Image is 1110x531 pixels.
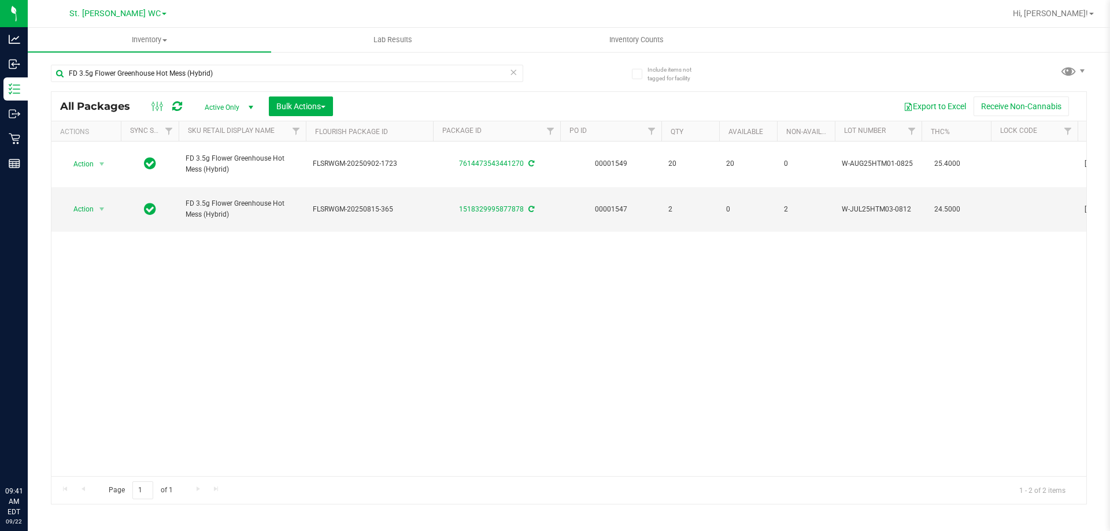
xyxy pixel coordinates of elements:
[647,65,705,83] span: Include items not tagged for facility
[459,205,524,213] a: 1518329995877878
[276,102,325,111] span: Bulk Actions
[9,108,20,120] inline-svg: Outbound
[726,158,770,169] span: 20
[9,58,20,70] inline-svg: Inbound
[902,121,922,141] a: Filter
[130,127,175,135] a: Sync Status
[5,486,23,517] p: 09:41 AM EDT
[5,517,23,526] p: 09/22
[527,159,534,168] span: Sync from Compliance System
[515,28,758,52] a: Inventory Counts
[726,204,770,215] span: 0
[1059,121,1078,141] a: Filter
[928,201,966,218] span: 24.5000
[1010,481,1075,499] span: 1 - 2 of 2 items
[95,156,109,172] span: select
[60,100,142,113] span: All Packages
[1000,127,1037,135] a: Lock Code
[844,127,886,135] a: Lot Number
[63,156,94,172] span: Action
[358,35,428,45] span: Lab Results
[784,158,828,169] span: 0
[668,158,712,169] span: 20
[442,127,482,135] a: Package ID
[931,128,950,136] a: THC%
[928,155,966,172] span: 25.4000
[99,481,182,499] span: Page of 1
[144,155,156,172] span: In Sync
[527,205,534,213] span: Sync from Compliance System
[160,121,179,141] a: Filter
[9,158,20,169] inline-svg: Reports
[9,83,20,95] inline-svg: Inventory
[12,439,46,473] iframe: Resource center
[315,128,388,136] a: Flourish Package ID
[896,96,974,116] button: Export to Excel
[671,128,683,136] a: Qty
[784,204,828,215] span: 2
[132,481,153,499] input: 1
[594,35,679,45] span: Inventory Counts
[287,121,306,141] a: Filter
[541,121,560,141] a: Filter
[95,201,109,217] span: select
[269,96,333,116] button: Bulk Actions
[60,128,116,136] div: Actions
[842,204,915,215] span: W-JUL25HTM03-0812
[188,127,275,135] a: Sku Retail Display Name
[642,121,661,141] a: Filter
[459,159,524,168] a: 7614473543441270
[51,65,523,82] input: Search Package ID, Item Name, SKU, Lot or Part Number...
[668,204,712,215] span: 2
[842,158,915,169] span: W-AUG25HTM01-0825
[313,158,426,169] span: FLSRWGM-20250902-1723
[144,201,156,217] span: In Sync
[974,96,1069,116] button: Receive Non-Cannabis
[28,28,271,52] a: Inventory
[69,9,161,18] span: St. [PERSON_NAME] WC
[728,128,763,136] a: Available
[509,65,517,80] span: Clear
[786,128,838,136] a: Non-Available
[313,204,426,215] span: FLSRWGM-20250815-365
[595,159,627,168] a: 00001549
[186,153,299,175] span: FD 3.5g Flower Greenhouse Hot Mess (Hybrid)
[186,198,299,220] span: FD 3.5g Flower Greenhouse Hot Mess (Hybrid)
[9,133,20,144] inline-svg: Retail
[28,35,271,45] span: Inventory
[63,201,94,217] span: Action
[271,28,515,52] a: Lab Results
[1013,9,1088,18] span: Hi, [PERSON_NAME]!
[569,127,587,135] a: PO ID
[9,34,20,45] inline-svg: Analytics
[595,205,627,213] a: 00001547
